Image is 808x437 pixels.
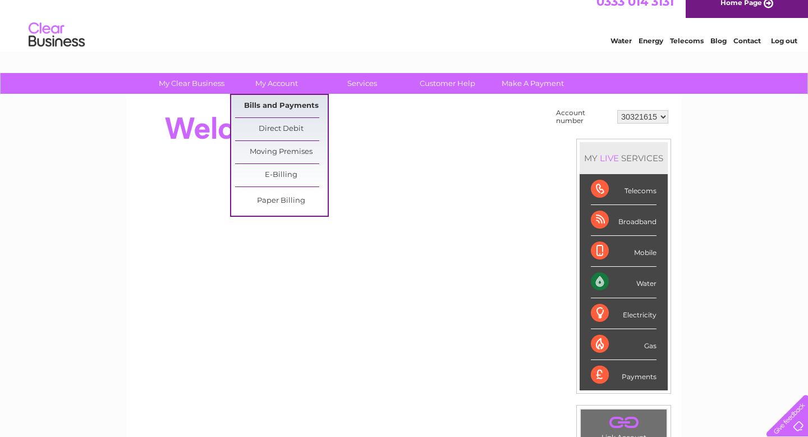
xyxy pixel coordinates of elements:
img: logo.png [28,29,85,63]
a: My Clear Business [145,73,238,94]
div: Payments [591,360,656,390]
div: Broadband [591,205,656,236]
a: Water [610,48,632,56]
div: LIVE [598,153,621,163]
div: Water [591,267,656,298]
a: Energy [639,48,663,56]
td: Account number [553,106,614,128]
div: Electricity [591,298,656,329]
div: Telecoms [591,174,656,205]
div: Mobile [591,236,656,267]
a: Customer Help [401,73,494,94]
a: Direct Debit [235,118,328,140]
a: My Account [231,73,323,94]
div: Gas [591,329,656,360]
a: Bills and Payments [235,95,328,117]
a: Log out [771,48,797,56]
a: Paper Billing [235,190,328,212]
a: Blog [710,48,727,56]
a: Services [316,73,408,94]
a: Telecoms [670,48,704,56]
a: 0333 014 3131 [596,6,674,20]
div: Clear Business is a trading name of Verastar Limited (registered in [GEOGRAPHIC_DATA] No. 3667643... [140,6,670,54]
a: Moving Premises [235,141,328,163]
div: MY SERVICES [580,142,668,174]
a: Contact [733,48,761,56]
a: E-Billing [235,164,328,186]
a: . [584,412,664,432]
a: Make A Payment [486,73,579,94]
